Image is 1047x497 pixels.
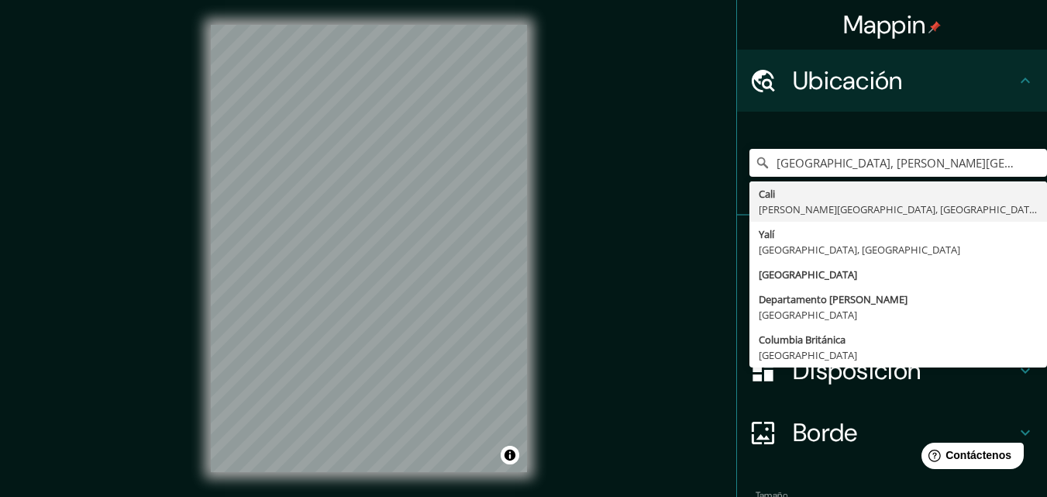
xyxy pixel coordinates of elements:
button: Activar o desactivar atribución [501,446,519,464]
font: Yalí [759,227,774,241]
font: Departamento [PERSON_NAME] [759,292,908,306]
input: Elige tu ciudad o zona [749,149,1047,177]
div: Estilo [737,278,1047,340]
iframe: Lanzador de widgets de ayuda [909,437,1030,480]
div: Borde [737,402,1047,464]
font: Ubicación [793,64,903,97]
font: [GEOGRAPHIC_DATA] [759,348,857,362]
div: Patas [737,216,1047,278]
div: Ubicación [737,50,1047,112]
font: [GEOGRAPHIC_DATA] [759,308,857,322]
canvas: Mapa [211,25,527,472]
font: Borde [793,416,858,449]
font: Columbia Británica [759,333,846,347]
font: Disposición [793,354,921,387]
div: Disposición [737,340,1047,402]
font: [GEOGRAPHIC_DATA], [GEOGRAPHIC_DATA] [759,243,960,257]
font: Cali [759,187,775,201]
font: Mappin [843,9,926,41]
font: [PERSON_NAME][GEOGRAPHIC_DATA], [GEOGRAPHIC_DATA] [759,202,1038,216]
font: [GEOGRAPHIC_DATA] [759,267,857,281]
img: pin-icon.png [928,21,941,33]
